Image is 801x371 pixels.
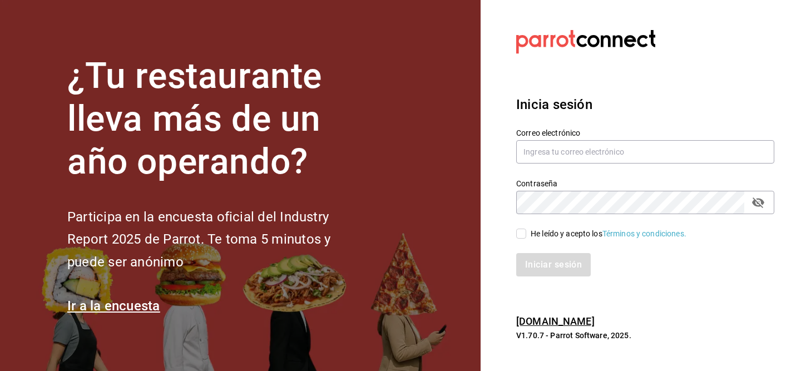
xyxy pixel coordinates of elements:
[531,228,686,240] div: He leído y acepto los
[516,315,595,327] a: [DOMAIN_NAME]
[516,140,774,164] input: Ingresa tu correo electrónico
[67,206,368,274] h2: Participa en la encuesta oficial del Industry Report 2025 de Parrot. Te toma 5 minutos y puede se...
[516,129,774,137] label: Correo electrónico
[67,298,160,314] a: Ir a la encuesta
[516,180,774,187] label: Contraseña
[749,193,768,212] button: passwordField
[602,229,686,238] a: Términos y condiciones.
[516,95,774,115] h3: Inicia sesión
[516,330,774,341] p: V1.70.7 - Parrot Software, 2025.
[67,55,368,183] h1: ¿Tu restaurante lleva más de un año operando?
